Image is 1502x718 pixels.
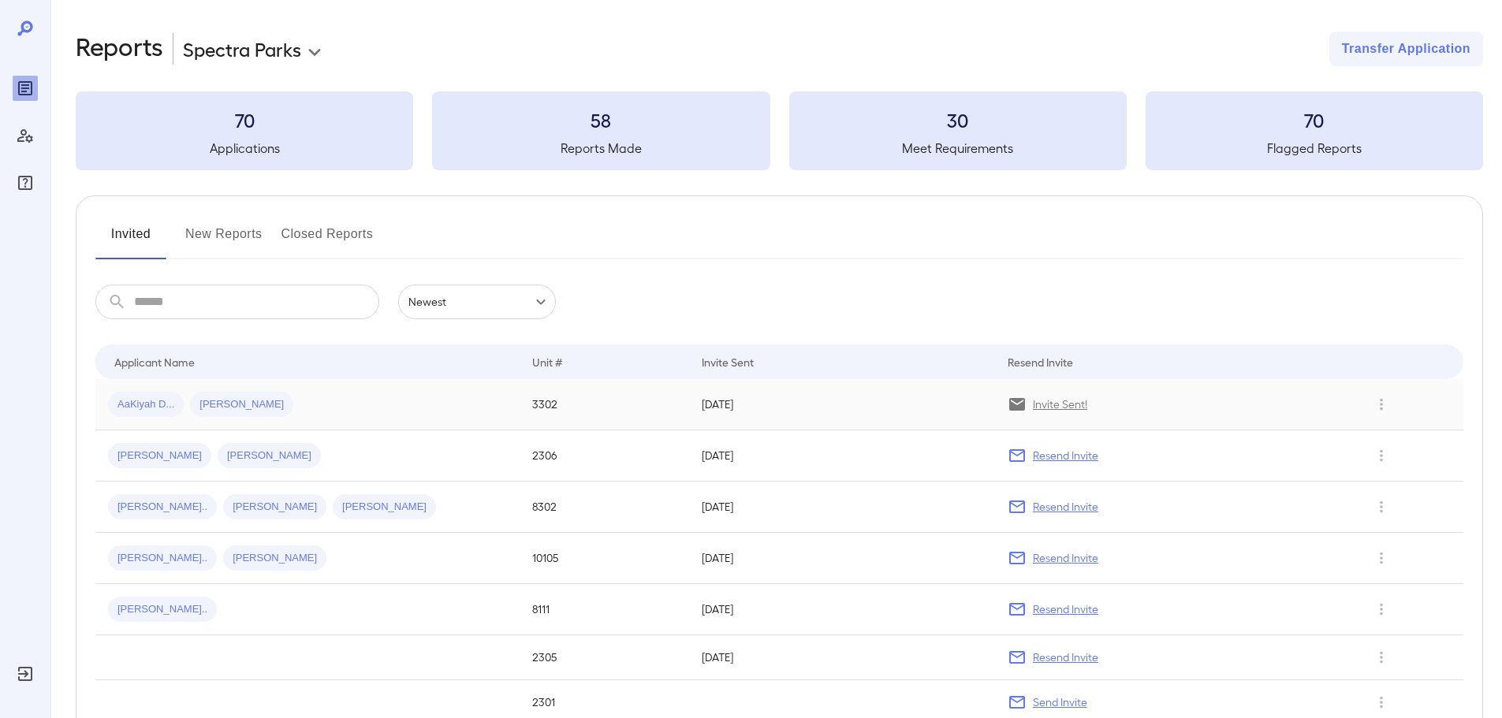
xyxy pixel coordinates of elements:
td: 2306 [520,430,689,482]
div: Newest [398,285,556,319]
span: [PERSON_NAME] [108,448,211,463]
h3: 70 [76,107,413,132]
div: Manage Users [13,123,38,148]
td: [DATE] [689,584,994,635]
div: Log Out [13,661,38,686]
h5: Reports Made [432,139,770,158]
div: Unit # [532,352,562,371]
span: [PERSON_NAME].. [108,551,217,566]
p: Resend Invite [1033,649,1098,665]
div: Resend Invite [1008,352,1073,371]
span: [PERSON_NAME] [223,500,326,515]
td: [DATE] [689,533,994,584]
td: [DATE] [689,379,994,430]
td: 8111 [520,584,689,635]
button: Row Actions [1369,494,1394,519]
div: Invite Sent [702,352,754,371]
button: Row Actions [1369,645,1394,670]
h3: 70 [1146,107,1483,132]
span: [PERSON_NAME] [223,551,326,566]
td: [DATE] [689,635,994,680]
p: Send Invite [1033,694,1087,710]
h5: Flagged Reports [1146,139,1483,158]
p: Spectra Parks [183,36,301,61]
h3: 30 [789,107,1127,132]
button: Invited [95,221,166,259]
div: Applicant Name [114,352,195,371]
button: Row Actions [1369,443,1394,468]
button: New Reports [185,221,263,259]
p: Resend Invite [1033,601,1098,617]
span: [PERSON_NAME] [218,448,321,463]
summary: 70Applications58Reports Made30Meet Requirements70Flagged Reports [76,91,1483,170]
td: [DATE] [689,482,994,533]
td: 8302 [520,482,689,533]
td: 10105 [520,533,689,584]
button: Row Actions [1369,690,1394,715]
h2: Reports [76,32,163,66]
button: Closed Reports [281,221,374,259]
td: 2305 [520,635,689,680]
h5: Applications [76,139,413,158]
p: Resend Invite [1033,499,1098,515]
p: Invite Sent! [1033,396,1087,412]
p: Resend Invite [1033,448,1098,463]
span: [PERSON_NAME].. [108,500,217,515]
span: [PERSON_NAME] [190,397,293,412]
div: FAQ [13,170,38,195]
span: [PERSON_NAME].. [108,602,217,617]
td: [DATE] [689,430,994,482]
button: Row Actions [1369,597,1394,622]
span: AaKiyah D... [108,397,184,412]
button: Row Actions [1369,545,1394,571]
button: Row Actions [1369,392,1394,417]
span: [PERSON_NAME] [333,500,436,515]
td: 3302 [520,379,689,430]
div: Reports [13,76,38,101]
p: Resend Invite [1033,550,1098,566]
h3: 58 [432,107,770,132]
button: Transfer Application [1329,32,1483,66]
h5: Meet Requirements [789,139,1127,158]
